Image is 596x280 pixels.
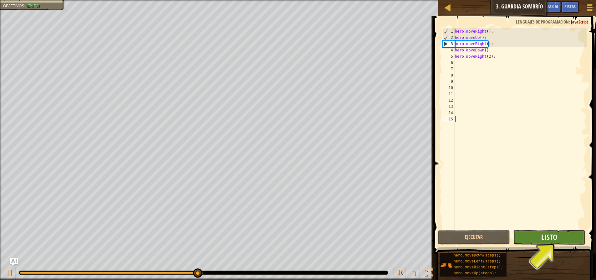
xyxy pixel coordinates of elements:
[442,103,455,110] div: 13
[443,28,455,34] div: 1
[442,110,455,116] div: 14
[442,53,455,60] div: 5
[454,271,497,276] span: hero.moveUp(steps);
[548,3,558,9] span: Ask AI
[541,232,557,242] span: Listo
[3,267,16,280] button: Ctrl + P: Play
[564,3,576,9] span: Pistas
[423,267,435,280] button: Cambia a pantalla completa.
[26,4,40,8] span: ¡Éxito!
[443,34,455,41] div: 2
[442,97,455,103] div: 12
[442,60,455,66] div: 6
[454,253,501,258] span: hero.moveDown(steps);
[513,230,585,245] button: Listo
[442,85,455,91] div: 10
[442,66,455,72] div: 7
[516,19,569,25] span: Lenguajes de programación
[3,4,24,8] span: Objetivos
[442,91,455,97] div: 11
[442,47,455,53] div: 4
[569,19,571,25] span: :
[440,259,452,271] img: portrait.png
[442,72,455,78] div: 8
[393,267,406,280] button: Ajustar el volúmen
[442,116,455,122] div: 15
[454,265,503,270] span: hero.moveRight(steps);
[410,268,416,277] span: ♫
[443,41,455,47] div: 3
[544,1,561,13] button: Ask AI
[454,259,501,264] span: hero.moveLeft(steps);
[442,78,455,85] div: 9
[438,230,510,245] button: Ejecutar
[409,267,420,280] button: ♫
[571,19,588,25] span: JavaScript
[10,258,18,266] button: Ask AI
[24,4,26,8] span: :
